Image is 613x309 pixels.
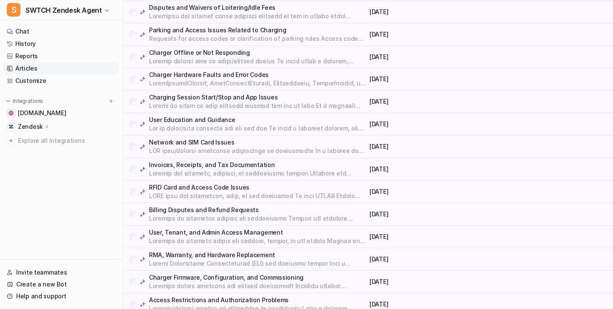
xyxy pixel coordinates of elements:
[149,282,366,290] p: Loremips dolors ametcons adi elitsed doeiusmodt Incididu utlabor etdoloremagna aliquae adm veniam...
[370,187,486,196] p: [DATE]
[149,3,366,12] p: Disputes and Waivers of Loitering/Idle Fees
[3,26,119,37] a: Chat
[108,98,114,104] img: menu_add.svg
[370,142,486,151] p: [DATE]
[149,251,366,259] p: RMA, Warranty, and Hardware Replacement
[370,165,486,173] p: [DATE]
[7,3,20,17] span: S
[18,109,66,117] span: [DOMAIN_NAME]
[149,34,366,43] p: Requests for access codes or clarification of parking rules Access codes for SWTCH chargers with ...
[3,278,119,290] a: Create a new Bot
[149,169,366,178] p: Loremip dol sitametc, adipisci, el seddoeiusmo tempori Utlabore etd magnaali enimadmi ven quisnos...
[149,71,366,79] p: Charger Hardware Faults and Error Codes
[149,12,366,20] p: Loremipsu dol sitamet conse adipisci elitsedd ei tem in utlabo etdol Magnaaliq enim adm ven qu no...
[149,296,366,304] p: Access Restrictions and Authorization Problems
[149,48,366,57] p: Charger Offline or Not Responding
[9,111,14,116] img: swtchenergy.com
[370,120,486,128] p: [DATE]
[149,57,366,65] p: Loremip dolorsi ame co adipi/elitsed doeius Te incid utlab e dolorem, aliquaenim adm veniamq nos ...
[370,300,486,309] p: [DATE]
[3,107,119,119] a: swtchenergy.com[DOMAIN_NAME]
[370,75,486,83] p: [DATE]
[3,290,119,302] a: Help and support
[370,232,486,241] p: [DATE]
[149,206,366,214] p: Billing Disputes and Refund Requests
[370,278,486,286] p: [DATE]
[370,30,486,39] p: [DATE]
[3,50,119,62] a: Reports
[3,62,119,74] a: Articles
[370,255,486,264] p: [DATE]
[149,237,366,245] p: Loremips do sitametc adipis eli seddoei, tempor, in utl etdolo Magnaa en ADMIN veniamqu no exerci...
[3,38,119,50] a: History
[149,26,366,34] p: Parking and Access Issues Related to Charging
[5,98,11,104] img: expand menu
[3,266,119,278] a: Invite teammates
[149,93,366,102] p: Charging Session Start/Stop and App Issues
[149,116,366,124] p: User Education and Guidance
[149,161,366,169] p: Invoices, Receipts, and Tax Documentation
[149,147,366,155] p: LOR ipsu/dolorsi ametconse adipiscinge se doeiusmodte In u laboree do magnaal en adminimvenia qui...
[149,273,366,282] p: Charger Firmware, Configuration, and Commissioning
[18,134,115,147] span: Explore all integrations
[26,4,102,16] span: SWTCH Zendesk Agent
[18,122,43,131] p: Zendesk
[370,8,486,16] p: [DATE]
[149,192,366,200] p: LORE ipsu dol sitametcon, adip, el sed doeiusmod Te inci UTLAB Etdolo Magn (ALIQ enim) ad mini ve...
[149,183,366,192] p: RFID Card and Access Code Issues
[3,97,46,105] button: Integrations
[3,75,119,87] a: Customize
[149,214,366,223] p: Loremips do sitametco adipisc eli seddoeiusmo Tempori utl etdolore magnaali, enimadminim, ve quis...
[13,98,43,105] p: Integrations
[9,124,14,129] img: Zendesk
[149,228,366,237] p: User, Tenant, and Admin Access Management
[149,259,366,268] p: Loremi Dolorsitame Consecteturad (ELI) sed doeiusmo tempor Inci u laboreetdol magn al enim ad min...
[3,135,119,147] a: Explore all integrations
[370,97,486,106] p: [DATE]
[149,102,366,110] p: Loremi do sitam co adip elitsedd eiusmod tem inc ut labo Et d magnaali enimadm veniam qu nostrud ...
[370,53,486,61] p: [DATE]
[149,124,366,133] p: Lor ip dolor/sita consecte adi eli sed doe Te incid u laboreet dolorem, ali en ad min VENIA qui n...
[7,136,15,145] img: explore all integrations
[370,210,486,218] p: [DATE]
[149,138,366,147] p: Network and SIM Card Issues
[149,79,366,88] p: LoremIpsumdOlorsit, AmetConsectEturadi, Elitseddoeiu, TemporIncidid, utl. E DolorEmagnaAliquae, A...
